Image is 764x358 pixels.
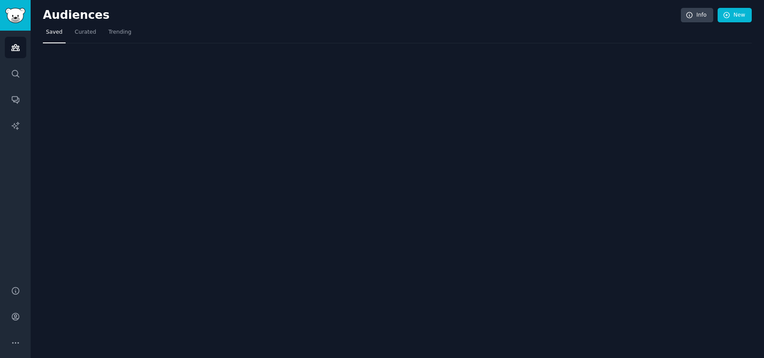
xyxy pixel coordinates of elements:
a: Curated [72,25,99,43]
a: Saved [43,25,66,43]
a: New [718,8,752,23]
a: Trending [105,25,134,43]
img: GummySearch logo [5,8,25,23]
span: Curated [75,28,96,36]
a: Info [681,8,713,23]
span: Trending [109,28,131,36]
h2: Audiences [43,8,681,22]
span: Saved [46,28,63,36]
